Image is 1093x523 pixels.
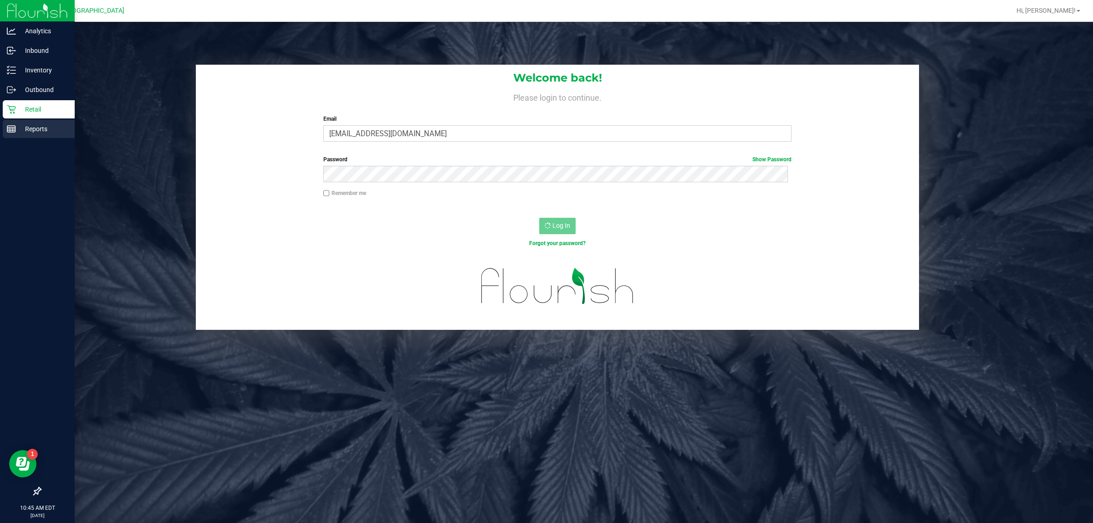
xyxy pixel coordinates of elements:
span: Password [323,156,347,163]
p: Reports [16,123,71,134]
p: Retail [16,104,71,115]
inline-svg: Outbound [7,85,16,94]
label: Remember me [323,189,366,197]
inline-svg: Reports [7,124,16,133]
span: Hi, [PERSON_NAME]! [1016,7,1076,14]
button: Log In [539,218,576,234]
span: Log In [552,222,570,229]
p: Inventory [16,65,71,76]
img: flourish_logo.svg [467,257,648,315]
p: Analytics [16,26,71,36]
inline-svg: Inventory [7,66,16,75]
inline-svg: Analytics [7,26,16,36]
p: Inbound [16,45,71,56]
iframe: Resource center unread badge [27,449,38,460]
input: Remember me [323,190,330,196]
a: Forgot your password? [529,240,586,246]
p: Outbound [16,84,71,95]
h4: Please login to continue. [196,91,919,102]
inline-svg: Inbound [7,46,16,55]
span: [GEOGRAPHIC_DATA] [62,7,124,15]
a: Show Password [752,156,792,163]
p: [DATE] [4,512,71,519]
label: Email [323,115,792,123]
iframe: Resource center [9,450,36,477]
inline-svg: Retail [7,105,16,114]
h1: Welcome back! [196,72,919,84]
p: 10:45 AM EDT [4,504,71,512]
